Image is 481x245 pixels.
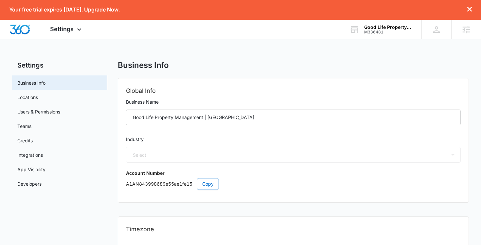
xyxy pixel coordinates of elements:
[126,178,461,190] p: A1AN843998689e55ae1fe15
[17,79,45,86] a: Business Info
[202,180,214,188] span: Copy
[17,123,31,130] a: Teams
[17,180,42,187] a: Developers
[126,98,461,106] label: Business Name
[50,26,74,32] span: Settings
[17,94,38,101] a: Locations
[17,166,45,173] a: App Visibility
[364,25,412,30] div: account name
[467,7,472,13] button: dismiss this dialog
[17,137,33,144] a: Credits
[126,86,461,95] h2: Global Info
[17,152,43,158] a: Integrations
[126,170,165,176] strong: Account Number
[12,60,107,70] h2: Settings
[126,225,461,234] h2: Timezone
[197,178,219,190] button: Copy
[118,60,169,70] h1: Business Info
[40,20,93,39] div: Settings
[9,7,120,13] p: Your free trial expires [DATE]. Upgrade Now.
[126,136,461,143] label: Industry
[364,30,412,34] div: account id
[17,108,60,115] a: Users & Permissions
